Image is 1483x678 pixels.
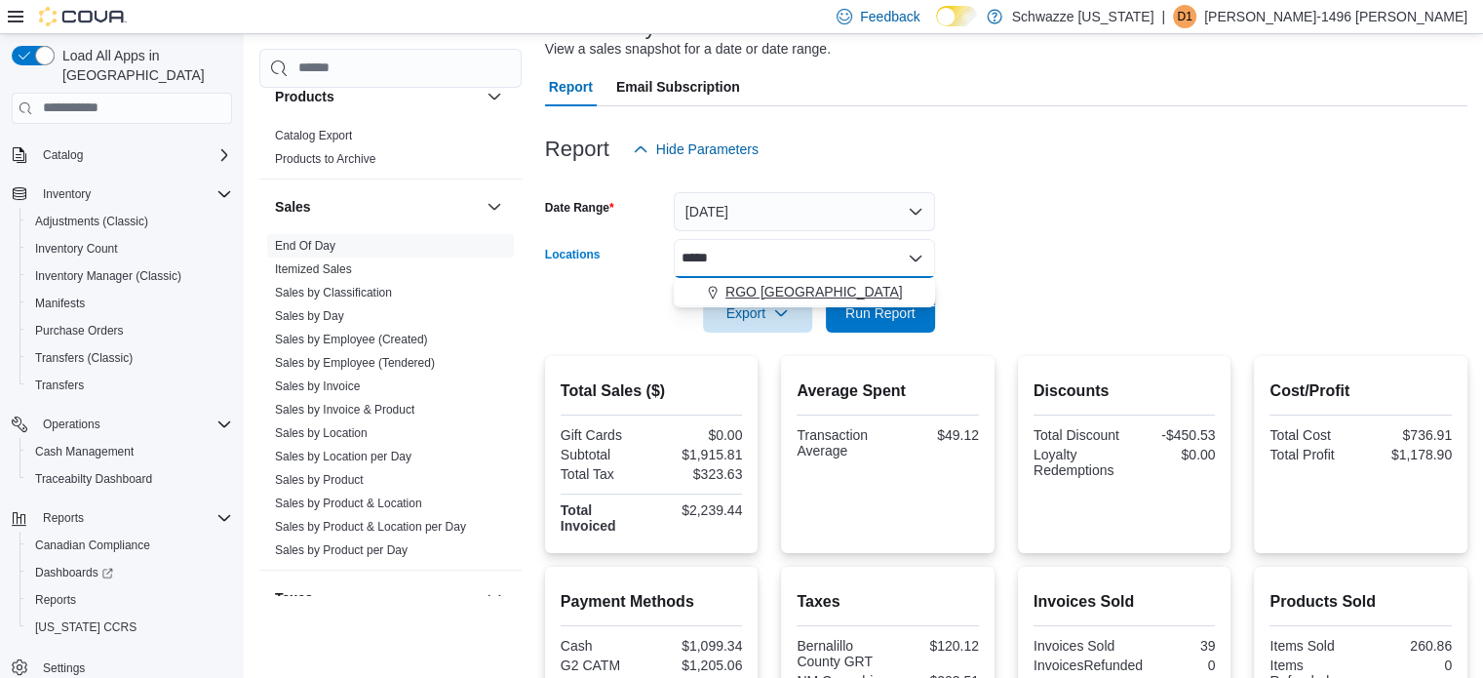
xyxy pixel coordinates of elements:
[275,308,344,324] span: Sales by Day
[20,208,240,235] button: Adjustments (Classic)
[27,440,141,463] a: Cash Management
[4,141,240,169] button: Catalog
[797,427,883,459] div: Transaction Average
[27,237,232,260] span: Inventory Count
[483,586,506,610] button: Taxes
[655,447,742,462] div: $1,915.81
[27,346,232,370] span: Transfers (Classic)
[20,344,240,372] button: Transfers (Classic)
[27,374,232,397] span: Transfers
[655,658,742,673] div: $1,205.06
[1034,590,1216,614] h2: Invoices Sold
[27,588,84,612] a: Reports
[275,542,408,558] span: Sales by Product per Day
[1034,427,1120,443] div: Total Discount
[275,197,311,217] h3: Sales
[545,247,601,262] label: Locations
[20,614,240,641] button: [US_STATE] CCRS
[27,292,232,315] span: Manifests
[275,356,435,370] a: Sales by Employee (Tendered)
[797,638,883,669] div: Bernalillo County GRT
[275,285,392,300] span: Sales by Classification
[35,444,134,459] span: Cash Management
[703,294,812,333] button: Export
[845,303,916,323] span: Run Report
[20,438,240,465] button: Cash Management
[1365,658,1452,673] div: 0
[275,128,352,143] span: Catalog Export
[655,466,742,482] div: $323.63
[27,237,126,260] a: Inventory Count
[259,124,522,179] div: Products
[1177,5,1191,28] span: D1
[43,186,91,202] span: Inventory
[35,296,85,311] span: Manifests
[27,467,160,491] a: Traceabilty Dashboard
[483,195,506,219] button: Sales
[725,282,903,301] span: RGO [GEOGRAPHIC_DATA]
[27,210,156,233] a: Adjustments (Classic)
[20,372,240,399] button: Transfers
[275,497,422,510] a: Sales by Product & Location
[20,532,240,559] button: Canadian Compliance
[1365,638,1452,654] div: 260.86
[561,502,616,534] strong: Total Invoiced
[275,519,466,535] span: Sales by Product & Location per Day
[20,317,240,344] button: Purchase Orders
[35,182,98,206] button: Inventory
[27,534,158,557] a: Canadian Compliance
[674,192,935,231] button: [DATE]
[1034,379,1216,403] h2: Discounts
[35,565,113,580] span: Dashboards
[259,234,522,570] div: Sales
[561,427,647,443] div: Gift Cards
[275,151,375,167] span: Products to Archive
[275,355,435,371] span: Sales by Employee (Tendered)
[27,264,232,288] span: Inventory Manager (Classic)
[655,638,742,654] div: $1,099.34
[545,39,831,60] div: View a sales snapshot for a date or date range.
[27,374,92,397] a: Transfers
[616,67,740,106] span: Email Subscription
[1034,638,1120,654] div: Invoices Sold
[1365,447,1452,462] div: $1,178.90
[35,143,232,167] span: Catalog
[545,200,614,216] label: Date Range
[892,427,979,443] div: $49.12
[27,264,189,288] a: Inventory Manager (Classic)
[275,152,375,166] a: Products to Archive
[1034,658,1143,673] div: InvoicesRefunded
[1128,427,1215,443] div: -$450.53
[892,638,979,654] div: $120.12
[275,129,352,142] a: Catalog Export
[35,350,133,366] span: Transfers (Classic)
[43,510,84,526] span: Reports
[275,379,360,394] span: Sales by Invoice
[561,447,647,462] div: Subtotal
[1269,447,1356,462] div: Total Profit
[27,534,232,557] span: Canadian Compliance
[275,238,335,254] span: End Of Day
[936,26,937,27] span: Dark Mode
[625,130,766,169] button: Hide Parameters
[545,138,609,161] h3: Report
[1161,5,1165,28] p: |
[35,506,232,530] span: Reports
[35,241,118,257] span: Inventory Count
[27,440,232,463] span: Cash Management
[35,268,181,284] span: Inventory Manager (Classic)
[1128,447,1215,462] div: $0.00
[1269,638,1356,654] div: Items Sold
[549,67,593,106] span: Report
[275,588,313,608] h3: Taxes
[27,467,232,491] span: Traceabilty Dashboard
[43,417,100,432] span: Operations
[1365,427,1452,443] div: $736.91
[275,450,411,463] a: Sales by Location per Day
[797,379,979,403] h2: Average Spent
[275,332,428,347] span: Sales by Employee (Created)
[4,180,240,208] button: Inventory
[27,561,121,584] a: Dashboards
[275,286,392,299] a: Sales by Classification
[1204,5,1467,28] p: [PERSON_NAME]-1496 [PERSON_NAME]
